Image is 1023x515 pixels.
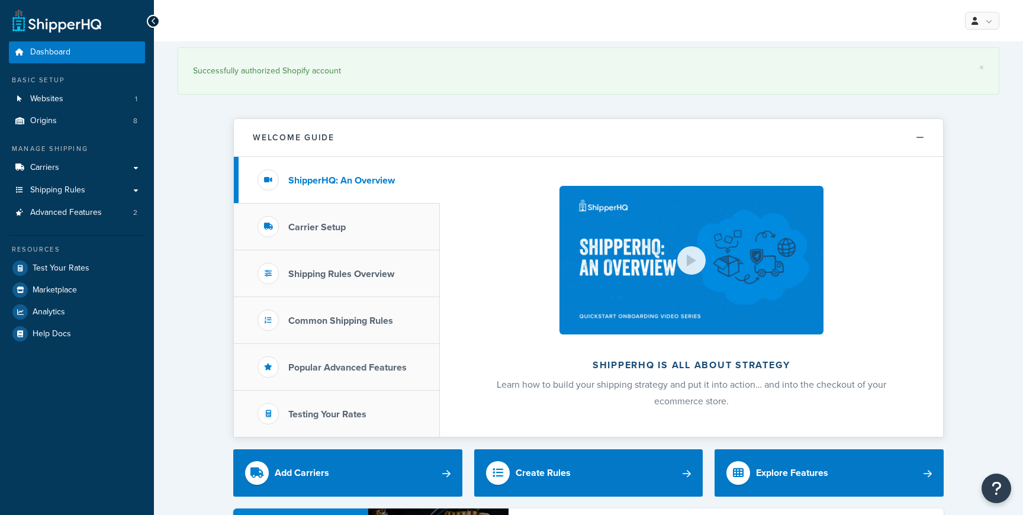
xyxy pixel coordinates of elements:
h2: ShipperHQ is all about strategy [471,360,912,371]
div: Successfully authorized Shopify account [193,63,984,79]
li: Websites [9,88,145,110]
h3: Carrier Setup [288,222,346,233]
span: Marketplace [33,285,77,295]
a: Carriers [9,157,145,179]
a: × [979,63,984,72]
li: Advanced Features [9,202,145,224]
div: Create Rules [516,465,571,481]
button: Welcome Guide [234,119,943,157]
span: Carriers [30,163,59,173]
h3: Shipping Rules Overview [288,269,394,279]
a: Add Carriers [233,449,462,497]
span: Analytics [33,307,65,317]
a: Marketplace [9,279,145,301]
a: Create Rules [474,449,703,497]
h3: Popular Advanced Features [288,362,407,373]
span: Learn how to build your shipping strategy and put it into action… and into the checkout of your e... [497,378,886,408]
span: Advanced Features [30,208,102,218]
h3: Testing Your Rates [288,409,366,420]
div: Add Carriers [275,465,329,481]
a: Shipping Rules [9,179,145,201]
a: Test Your Rates [9,257,145,279]
div: Resources [9,244,145,255]
span: Test Your Rates [33,263,89,273]
a: Help Docs [9,323,145,345]
span: Origins [30,116,57,126]
a: Origins8 [9,110,145,132]
a: Analytics [9,301,145,323]
span: 8 [133,116,137,126]
h3: Common Shipping Rules [288,316,393,326]
a: Websites1 [9,88,145,110]
a: Advanced Features2 [9,202,145,224]
h2: Welcome Guide [253,133,334,142]
span: Help Docs [33,329,71,339]
a: Explore Features [715,449,944,497]
a: Dashboard [9,41,145,63]
img: ShipperHQ is all about strategy [559,186,823,334]
span: 1 [135,94,137,104]
span: Shipping Rules [30,185,85,195]
div: Basic Setup [9,75,145,85]
button: Open Resource Center [982,474,1011,503]
div: Manage Shipping [9,144,145,154]
span: 2 [133,208,137,218]
div: Explore Features [756,465,828,481]
span: Websites [30,94,63,104]
h3: ShipperHQ: An Overview [288,175,395,186]
span: Dashboard [30,47,70,57]
li: Origins [9,110,145,132]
